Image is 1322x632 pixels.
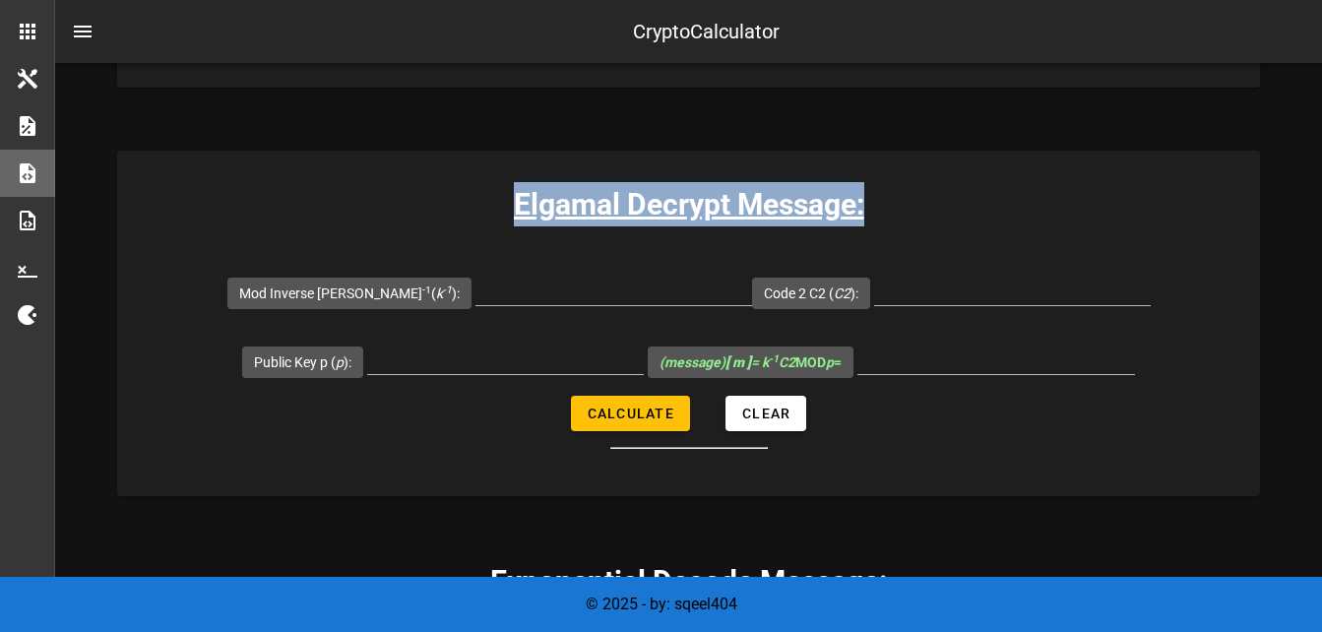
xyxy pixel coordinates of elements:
[834,285,850,301] i: C2
[725,354,751,370] b: [ m ]
[443,284,452,296] sup: -1
[336,354,344,370] i: p
[660,354,795,370] i: (message) = k C2
[117,182,1260,226] h3: Elgamal Decrypt Message:
[490,559,887,603] h3: Exponential Decode Message:
[741,406,790,421] span: Clear
[586,595,737,613] span: © 2025 - by: sqeel404
[587,406,674,421] span: Calculate
[239,284,460,303] label: Mod Inverse [PERSON_NAME] ( ):
[422,284,431,296] sup: -1
[59,8,106,55] button: nav-menu-toggle
[769,352,779,365] sup: -1
[254,352,351,372] label: Public Key p ( ):
[725,396,806,431] button: Clear
[571,396,690,431] button: Calculate
[660,354,842,370] span: MOD =
[764,284,858,303] label: Code 2 C2 ( ):
[633,17,780,46] div: CryptoCalculator
[826,354,834,370] i: p
[436,285,452,301] i: k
